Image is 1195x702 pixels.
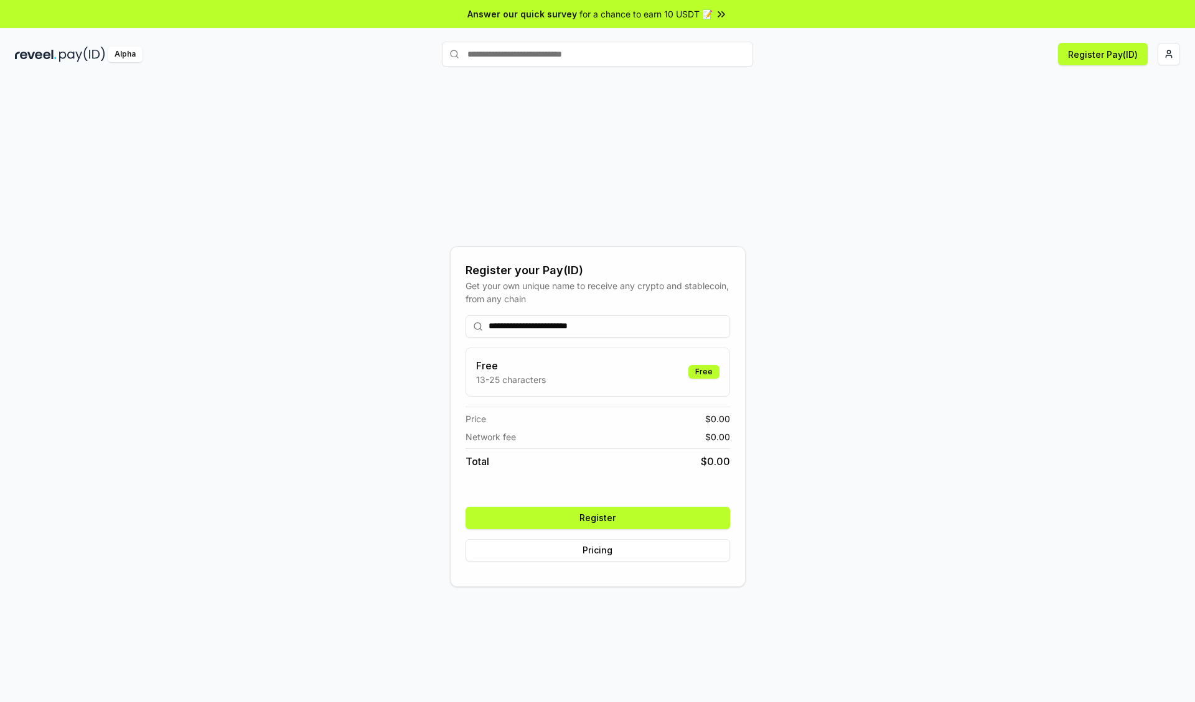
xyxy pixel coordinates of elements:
[579,7,713,21] span: for a chance to earn 10 USDT 📝
[466,430,516,443] span: Network fee
[701,454,730,469] span: $ 0.00
[466,279,730,305] div: Get your own unique name to receive any crypto and stablecoin, from any chain
[59,47,105,62] img: pay_id
[705,412,730,425] span: $ 0.00
[108,47,143,62] div: Alpha
[466,539,730,561] button: Pricing
[476,373,546,386] p: 13-25 characters
[1058,43,1148,65] button: Register Pay(ID)
[466,507,730,529] button: Register
[466,454,489,469] span: Total
[466,262,730,279] div: Register your Pay(ID)
[466,412,486,425] span: Price
[476,358,546,373] h3: Free
[15,47,57,62] img: reveel_dark
[688,365,719,379] div: Free
[467,7,577,21] span: Answer our quick survey
[705,430,730,443] span: $ 0.00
